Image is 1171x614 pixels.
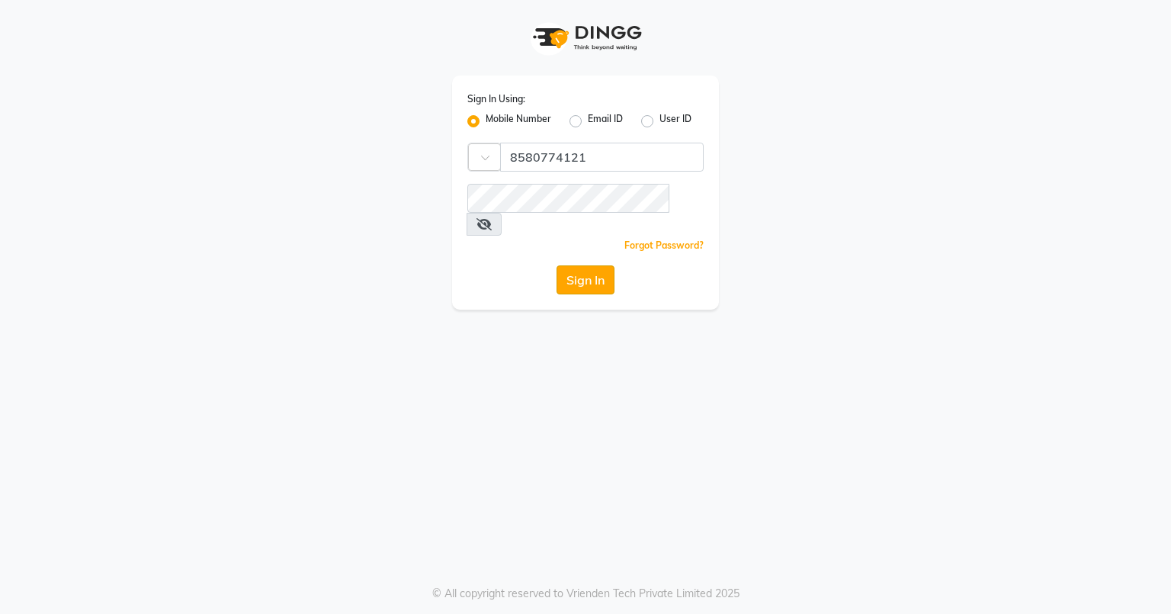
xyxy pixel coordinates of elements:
a: Forgot Password? [624,239,704,251]
label: User ID [659,112,691,130]
button: Sign In [557,265,614,294]
label: Sign In Using: [467,92,525,106]
input: Username [500,143,704,172]
input: Username [467,184,669,213]
label: Mobile Number [486,112,551,130]
img: logo1.svg [525,15,646,60]
label: Email ID [588,112,623,130]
